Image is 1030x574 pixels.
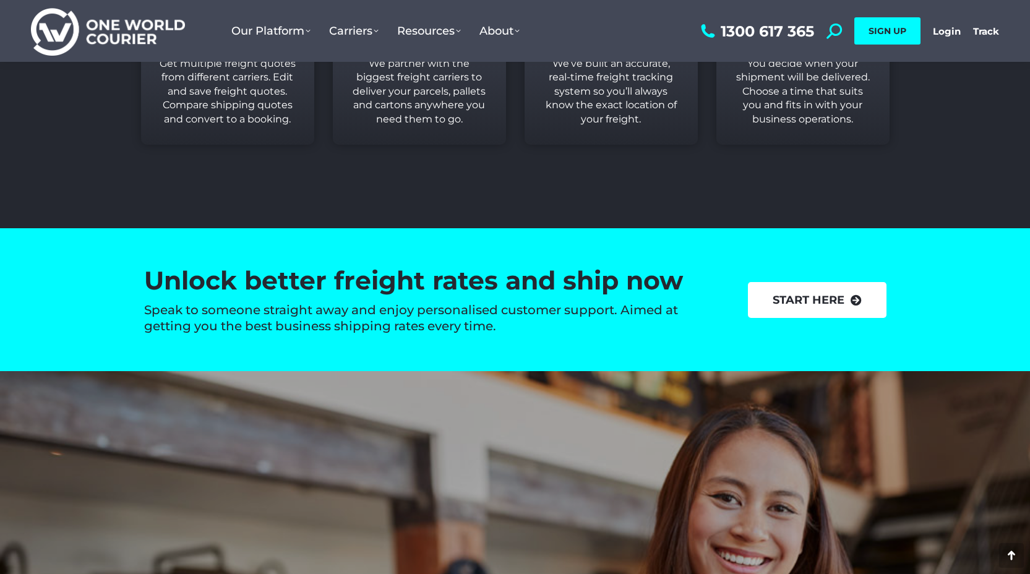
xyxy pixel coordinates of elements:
p: Get multiple freight quotes from different carriers. Edit and save freight quotes. Compare shippi... [160,57,296,126]
p: We partner with the biggest freight carriers to deliver your parcels, pallets and cartons anywher... [351,57,487,126]
h4: Speak to someone straight away and enjoy personalised customer support. Aimed at getting you the ... [144,302,695,334]
a: 1300 617 365 [698,24,814,39]
p: You decide when your shipment will be delivered. Choose a time that suits you and fits in with yo... [735,57,871,126]
a: Login [933,25,961,37]
span: Carriers [329,24,379,38]
span: Resources [397,24,461,38]
p: We’ve built an accurate, real-time freight tracking system so you’ll always know the exact locati... [543,57,679,126]
a: Track [973,25,999,37]
a: start here [748,282,886,318]
span: Our Platform [231,24,311,38]
a: Our Platform [222,12,320,50]
span: About [479,24,520,38]
a: SIGN UP [854,17,921,45]
h2: Unlock better freight rates and ship now [144,265,695,296]
img: One World Courier [31,6,185,56]
a: Carriers [320,12,388,50]
a: About [470,12,529,50]
span: SIGN UP [869,25,906,36]
a: Resources [388,12,470,50]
